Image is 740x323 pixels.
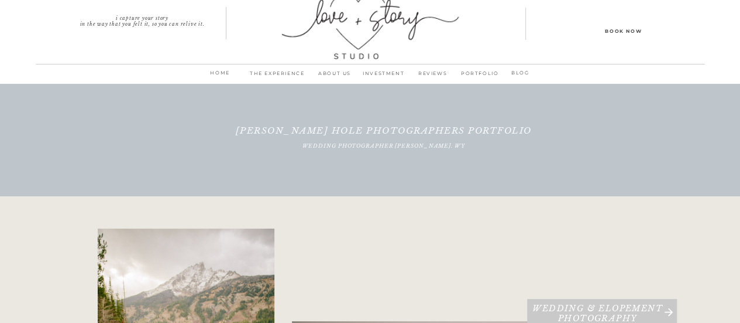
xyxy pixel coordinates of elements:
[228,125,540,149] h1: [PERSON_NAME] Hole Photographers portfolio
[58,15,226,23] p: I capture your story in the way that you felt it, so you can relive it.
[58,15,226,23] a: I capture your storyin the way that you felt it, so you can relive it.
[505,68,536,79] a: BLOG
[205,68,236,84] a: home
[457,69,502,85] a: PORTFOLIO
[311,69,359,85] a: ABOUT us
[527,304,669,321] a: Wedding & Elopement PHOTOGRAPHY
[408,69,457,85] a: REVIEWS
[359,69,408,85] a: INVESTMENT
[571,26,676,35] a: Book Now
[228,143,540,166] h2: wedding Photographer [PERSON_NAME]. WY
[244,69,311,85] a: THE EXPERIENCE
